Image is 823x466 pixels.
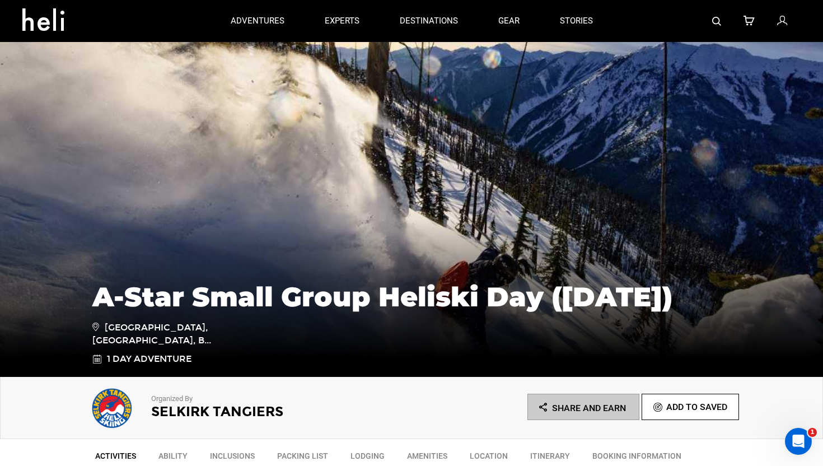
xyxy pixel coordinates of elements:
[666,402,727,412] span: Add To Saved
[325,15,359,27] p: experts
[151,394,381,404] p: Organized By
[400,15,458,27] p: destinations
[785,428,812,455] iframe: Intercom live chat
[84,386,140,431] img: b7c9005a67764c1fdc1ea0aaa7ccaed8.png
[107,353,191,366] span: 1 Day Adventure
[92,320,252,347] span: [GEOGRAPHIC_DATA], [GEOGRAPHIC_DATA], B...
[712,17,721,26] img: search-bar-icon.svg
[151,404,381,419] h2: Selkirk Tangiers
[231,15,284,27] p: adventures
[92,282,731,312] h1: A-Star Small Group Heliski Day ([DATE])
[808,428,817,437] span: 1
